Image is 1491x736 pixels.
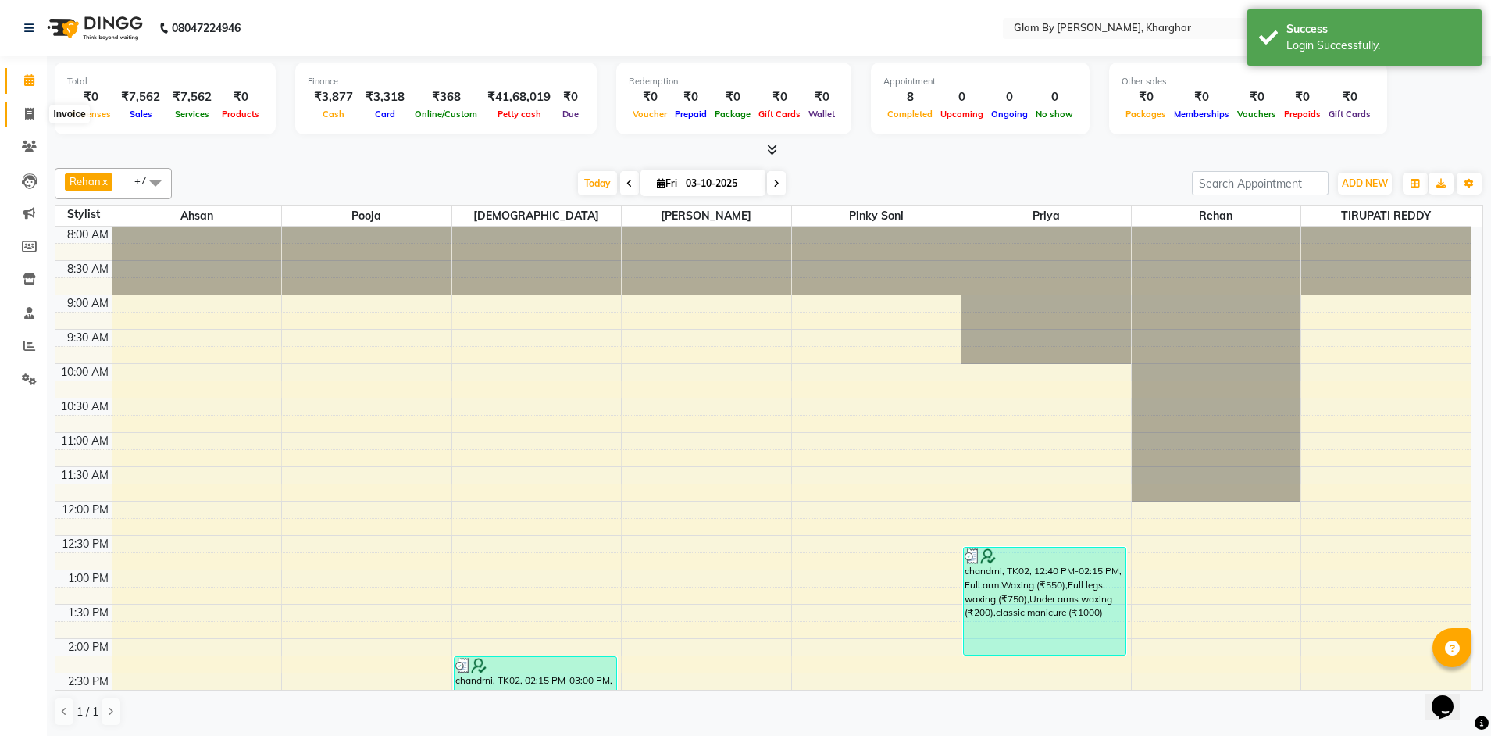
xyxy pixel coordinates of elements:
[558,109,583,120] span: Due
[1425,673,1475,720] iframe: chat widget
[65,570,112,587] div: 1:00 PM
[40,6,147,50] img: logo
[1192,171,1329,195] input: Search Appointment
[629,109,671,120] span: Voucher
[64,295,112,312] div: 9:00 AM
[1280,88,1325,106] div: ₹0
[1233,88,1280,106] div: ₹0
[58,433,112,449] div: 11:00 AM
[804,88,839,106] div: ₹0
[115,88,166,106] div: ₹7,562
[59,502,112,518] div: 12:00 PM
[411,109,481,120] span: Online/Custom
[754,109,804,120] span: Gift Cards
[883,75,1077,88] div: Appointment
[494,109,545,120] span: Petty cash
[754,88,804,106] div: ₹0
[64,227,112,243] div: 8:00 AM
[711,88,754,106] div: ₹0
[987,109,1032,120] span: Ongoing
[961,206,1131,226] span: priya
[987,88,1032,106] div: 0
[172,6,241,50] b: 08047224946
[481,88,557,106] div: ₹41,68,019
[70,175,101,188] span: Rehan
[1170,88,1233,106] div: ₹0
[1301,206,1471,226] span: TIRUPATI REDDY
[557,88,584,106] div: ₹0
[629,88,671,106] div: ₹0
[218,88,263,106] div: ₹0
[134,174,159,187] span: +7
[65,605,112,621] div: 1:30 PM
[1122,75,1375,88] div: Other sales
[629,75,839,88] div: Redemption
[126,109,156,120] span: Sales
[1325,109,1375,120] span: Gift Cards
[964,548,1125,655] div: chandrni, TK02, 12:40 PM-02:15 PM, Full arm Waxing (₹550),Full legs waxing (₹750),Under arms waxi...
[65,639,112,656] div: 2:00 PM
[883,88,936,106] div: 8
[58,364,112,381] div: 10:00 AM
[67,75,263,88] div: Total
[711,109,754,120] span: Package
[1338,173,1392,195] button: ADD NEW
[1122,109,1170,120] span: Packages
[218,109,263,120] span: Products
[1122,88,1170,106] div: ₹0
[1286,38,1470,54] div: Login Successfully.
[578,171,617,195] span: Today
[64,261,112,277] div: 8:30 AM
[1286,21,1470,38] div: Success
[1132,206,1301,226] span: Rehan
[936,88,987,106] div: 0
[319,109,348,120] span: Cash
[671,109,711,120] span: Prepaid
[455,657,616,706] div: chandrni, TK02, 02:15 PM-03:00 PM, classic pedicure (₹1200)
[411,88,481,106] div: ₹368
[371,109,399,120] span: Card
[452,206,622,226] span: [DEMOGRAPHIC_DATA]
[166,88,218,106] div: ₹7,562
[101,175,108,188] a: x
[282,206,451,226] span: Pooja
[1325,88,1375,106] div: ₹0
[936,109,987,120] span: Upcoming
[171,109,213,120] span: Services
[1280,109,1325,120] span: Prepaids
[58,398,112,415] div: 10:30 AM
[64,330,112,346] div: 9:30 AM
[67,88,115,106] div: ₹0
[1233,109,1280,120] span: Vouchers
[681,172,759,195] input: 2025-10-03
[55,206,112,223] div: Stylist
[671,88,711,106] div: ₹0
[359,88,411,106] div: ₹3,318
[804,109,839,120] span: Wallet
[77,704,98,720] span: 1 / 1
[1032,88,1077,106] div: 0
[653,177,681,189] span: Fri
[308,88,359,106] div: ₹3,877
[59,536,112,552] div: 12:30 PM
[1032,109,1077,120] span: No show
[1342,177,1388,189] span: ADD NEW
[58,467,112,484] div: 11:30 AM
[112,206,282,226] span: Ahsan
[1170,109,1233,120] span: Memberships
[49,105,89,123] div: Invoice
[883,109,936,120] span: Completed
[792,206,961,226] span: pinky soni
[65,673,112,690] div: 2:30 PM
[622,206,791,226] span: [PERSON_NAME]
[308,75,584,88] div: Finance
